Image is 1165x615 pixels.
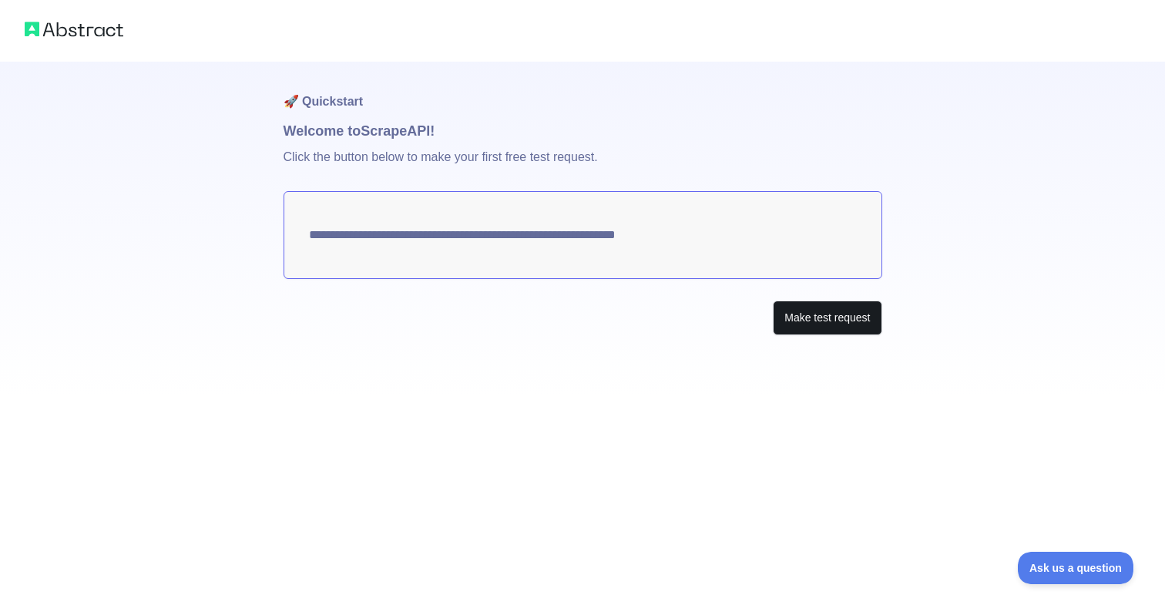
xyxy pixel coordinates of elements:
h1: 🚀 Quickstart [284,62,882,120]
p: Click the button below to make your first free test request. [284,142,882,191]
iframe: Toggle Customer Support [1018,552,1134,584]
h1: Welcome to Scrape API! [284,120,882,142]
img: Abstract logo [25,18,123,40]
button: Make test request [773,301,881,335]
